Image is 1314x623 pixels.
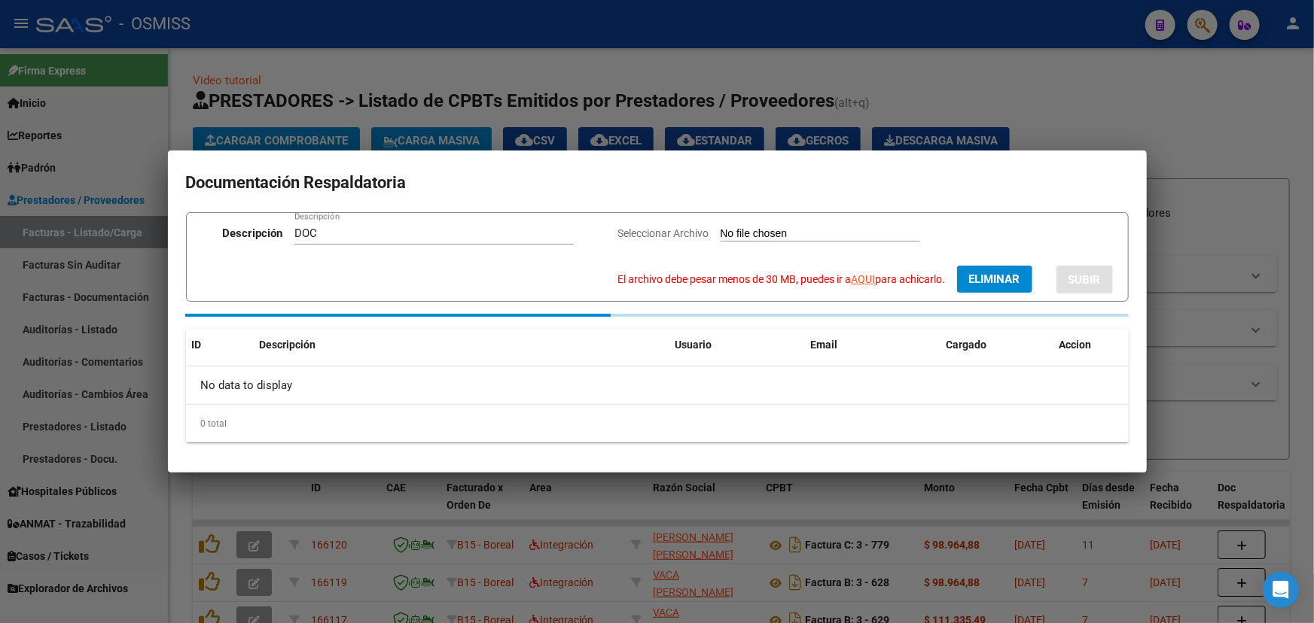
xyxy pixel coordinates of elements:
[186,405,1129,442] div: 0 total
[852,273,876,285] a: AQUI
[254,329,669,361] datatable-header-cell: Descripción
[947,339,987,351] span: Cargado
[1056,266,1113,293] button: SUBIR
[186,169,1129,197] h2: Documentación Respaldatoria
[1263,572,1299,608] div: Open Intercom Messenger
[969,272,1020,286] span: Eliminar
[186,329,254,361] datatable-header-cell: ID
[260,339,316,351] span: Descripción
[222,225,282,242] p: Descripción
[192,339,202,351] span: ID
[957,266,1032,293] button: Eliminar
[941,329,1053,361] datatable-header-cell: Cargado
[618,227,709,239] span: Seleccionar Archivo
[618,273,946,285] span: El archivo debe pesar menos de 30 MB, puedes ir a para achicarlo.
[186,366,1129,404] div: No data to display
[1053,329,1129,361] datatable-header-cell: Accion
[1069,273,1101,287] span: SUBIR
[1059,339,1092,351] span: Accion
[805,329,941,361] datatable-header-cell: Email
[675,339,712,351] span: Usuario
[669,329,805,361] datatable-header-cell: Usuario
[811,339,838,351] span: Email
